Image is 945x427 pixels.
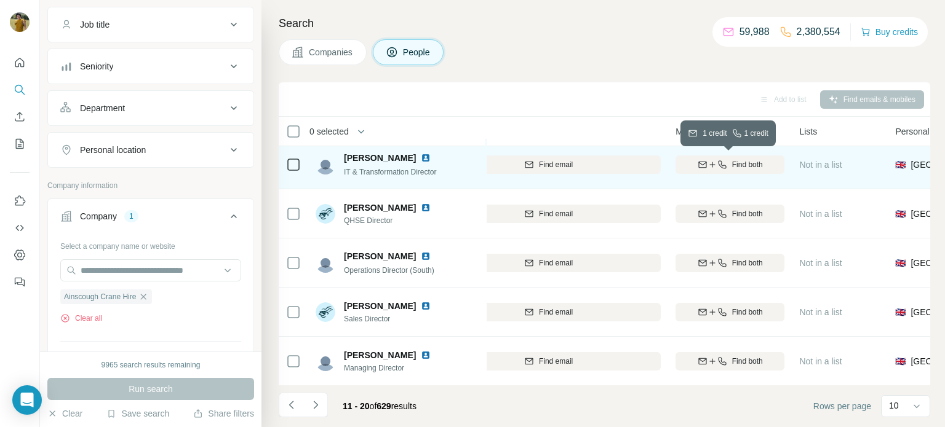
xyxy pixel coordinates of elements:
[106,407,169,420] button: Save search
[80,144,146,156] div: Personal location
[732,208,763,219] span: Find both
[799,258,842,268] span: Not in a list
[309,125,349,138] span: 0 selected
[102,359,201,370] div: 9965 search results remaining
[799,160,842,170] span: Not in a list
[895,257,906,269] span: 🇬🇧
[421,301,431,311] img: LinkedIn logo
[539,257,573,268] span: Find email
[124,211,138,222] div: 1
[60,236,241,252] div: Select a company name or website
[539,159,573,170] span: Find email
[676,155,784,174] button: Find both
[10,217,30,239] button: Use Surfe API
[316,204,335,224] img: Avatar
[799,307,842,317] span: Not in a list
[889,399,899,412] p: 10
[343,401,417,411] span: results
[421,251,431,261] img: LinkedIn logo
[676,303,784,321] button: Find both
[732,257,763,268] span: Find both
[344,313,445,324] span: Sales Director
[732,159,763,170] span: Find both
[799,356,842,366] span: Not in a list
[10,133,30,155] button: My lists
[316,302,335,322] img: Avatar
[47,180,254,191] p: Company information
[539,208,573,219] span: Find email
[48,10,253,39] button: Job title
[344,300,416,312] span: [PERSON_NAME]
[676,352,784,370] button: Find both
[344,202,416,214] span: [PERSON_NAME]
[48,93,253,123] button: Department
[48,52,253,81] button: Seniority
[895,159,906,171] span: 🇬🇧
[539,307,573,318] span: Find email
[309,46,354,58] span: Companies
[344,250,416,262] span: [PERSON_NAME]
[797,25,840,39] p: 2,380,554
[344,266,434,275] span: Operations Director (South)
[436,352,661,370] button: Find email
[436,254,661,272] button: Find email
[799,209,842,219] span: Not in a list
[403,46,431,58] span: People
[436,303,661,321] button: Find email
[12,385,42,415] div: Open Intercom Messenger
[10,190,30,212] button: Use Surfe on LinkedIn
[421,203,431,213] img: LinkedIn logo
[676,125,701,138] span: Mobile
[10,12,30,32] img: Avatar
[64,291,136,302] span: Ainscough Crane Hire
[539,356,573,367] span: Find email
[344,168,437,176] span: IT & Transformation Director
[895,208,906,220] span: 🇬🇧
[799,125,817,138] span: Lists
[303,393,328,417] button: Navigate to next page
[377,401,391,411] span: 629
[732,356,763,367] span: Find both
[80,210,117,222] div: Company
[895,306,906,318] span: 🇬🇧
[10,244,30,266] button: Dashboard
[436,205,661,223] button: Find email
[80,18,110,31] div: Job title
[10,79,30,101] button: Search
[421,153,431,163] img: LinkedIn logo
[316,351,335,371] img: Avatar
[193,407,254,420] button: Share filters
[676,205,784,223] button: Find both
[48,135,253,165] button: Personal location
[279,393,303,417] button: Navigate to previous page
[740,25,770,39] p: 59,988
[80,102,125,114] div: Department
[732,307,763,318] span: Find both
[344,349,416,361] span: [PERSON_NAME]
[344,152,416,164] span: [PERSON_NAME]
[370,401,377,411] span: of
[80,60,113,72] div: Seniority
[47,407,82,420] button: Clear
[10,106,30,128] button: Enrich CSV
[676,254,784,272] button: Find both
[344,215,445,226] span: QHSE Director
[316,155,335,174] img: Avatar
[421,350,431,360] img: LinkedIn logo
[436,155,661,174] button: Find email
[10,271,30,293] button: Feedback
[10,52,30,74] button: Quick start
[316,253,335,273] img: Avatar
[895,355,906,367] span: 🇬🇧
[343,401,370,411] span: 11 - 20
[344,362,445,374] span: Managing Director
[279,15,930,32] h4: Search
[48,202,253,236] button: Company1
[60,313,102,324] button: Clear all
[861,23,918,41] button: Buy credits
[813,400,871,412] span: Rows per page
